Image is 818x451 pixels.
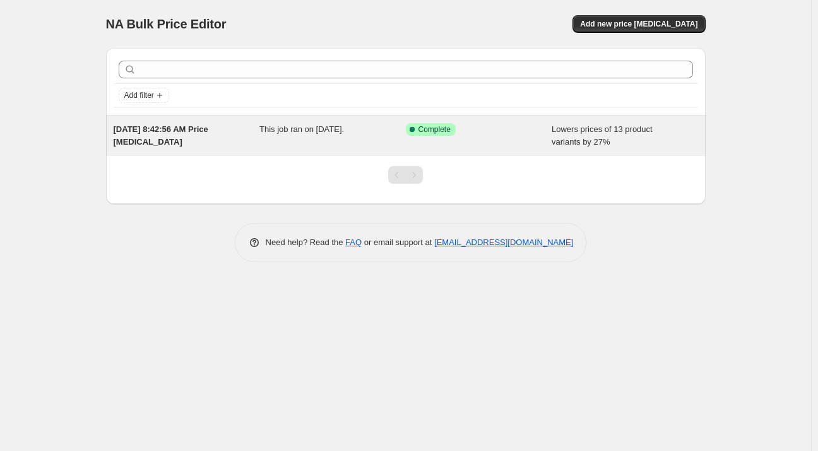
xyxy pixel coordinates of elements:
[259,124,344,134] span: This job ran on [DATE].
[362,238,434,247] span: or email support at
[418,124,451,135] span: Complete
[434,238,573,247] a: [EMAIL_ADDRESS][DOMAIN_NAME]
[572,15,705,33] button: Add new price [MEDICAL_DATA]
[106,17,227,31] span: NA Bulk Price Editor
[266,238,346,247] span: Need help? Read the
[388,166,423,184] nav: Pagination
[580,19,697,29] span: Add new price [MEDICAL_DATA]
[119,88,169,103] button: Add filter
[552,124,653,147] span: Lowers prices of 13 product variants by 27%
[124,90,154,100] span: Add filter
[114,124,208,147] span: [DATE] 8:42:56 AM Price [MEDICAL_DATA]
[345,238,362,247] a: FAQ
